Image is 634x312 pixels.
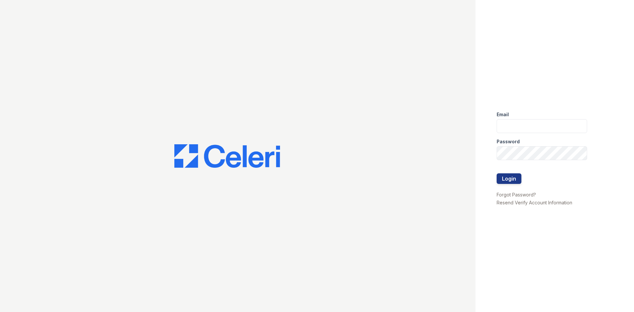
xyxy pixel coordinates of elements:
[497,138,520,145] label: Password
[497,173,521,184] button: Login
[497,192,536,197] a: Forgot Password?
[497,200,572,205] a: Resend Verify Account Information
[174,144,280,168] img: CE_Logo_Blue-a8612792a0a2168367f1c8372b55b34899dd931a85d93a1a3d3e32e68fde9ad4.png
[497,111,509,118] label: Email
